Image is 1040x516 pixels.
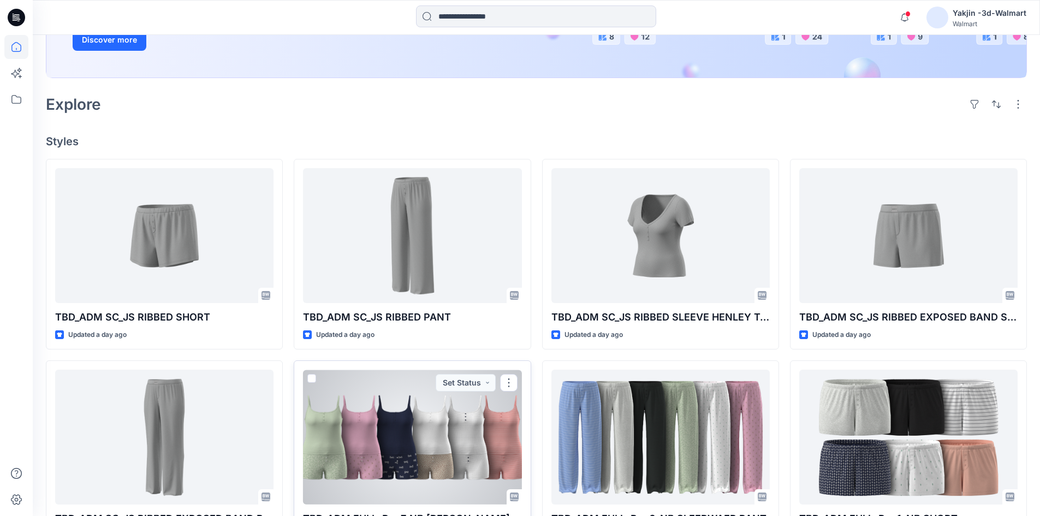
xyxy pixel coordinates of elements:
[303,168,521,303] a: TBD_ADM SC_JS RIBBED PANT
[564,329,623,341] p: Updated a day ago
[55,168,274,303] a: TBD_ADM SC_JS RIBBED SHORT
[55,310,274,325] p: TBD_ADM SC_JS RIBBED SHORT
[799,168,1018,303] a: TBD_ADM SC_JS RIBBED EXPOSED BAND SHORT
[316,329,375,341] p: Updated a day ago
[73,29,146,51] button: Discover more
[551,168,770,303] a: TBD_ADM SC_JS RIBBED SLEEVE HENLEY TOP
[799,310,1018,325] p: TBD_ADM SC_JS RIBBED EXPOSED BAND SHORT
[46,135,1027,148] h4: Styles
[303,370,521,505] a: TBD_ADM FULL_Rev7_NB CAMI BOXER SET
[68,329,127,341] p: Updated a day ago
[303,310,521,325] p: TBD_ADM SC_JS RIBBED PANT
[46,96,101,113] h2: Explore
[551,310,770,325] p: TBD_ADM SC_JS RIBBED SLEEVE HENLEY TOP
[953,7,1026,20] div: Yakjin -3d-Walmart
[55,370,274,505] a: TBD_ADM SC_JS RIBBED EXPOSED BAND PANT
[551,370,770,505] a: TBD_ADM FULL_Rev6_NB SLEEPWAER PANT
[799,370,1018,505] a: TBD_ADM FULL_Rev1_NB SHORT
[812,329,871,341] p: Updated a day ago
[926,7,948,28] img: avatar
[73,29,318,51] a: Discover more
[953,20,1026,28] div: Walmart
